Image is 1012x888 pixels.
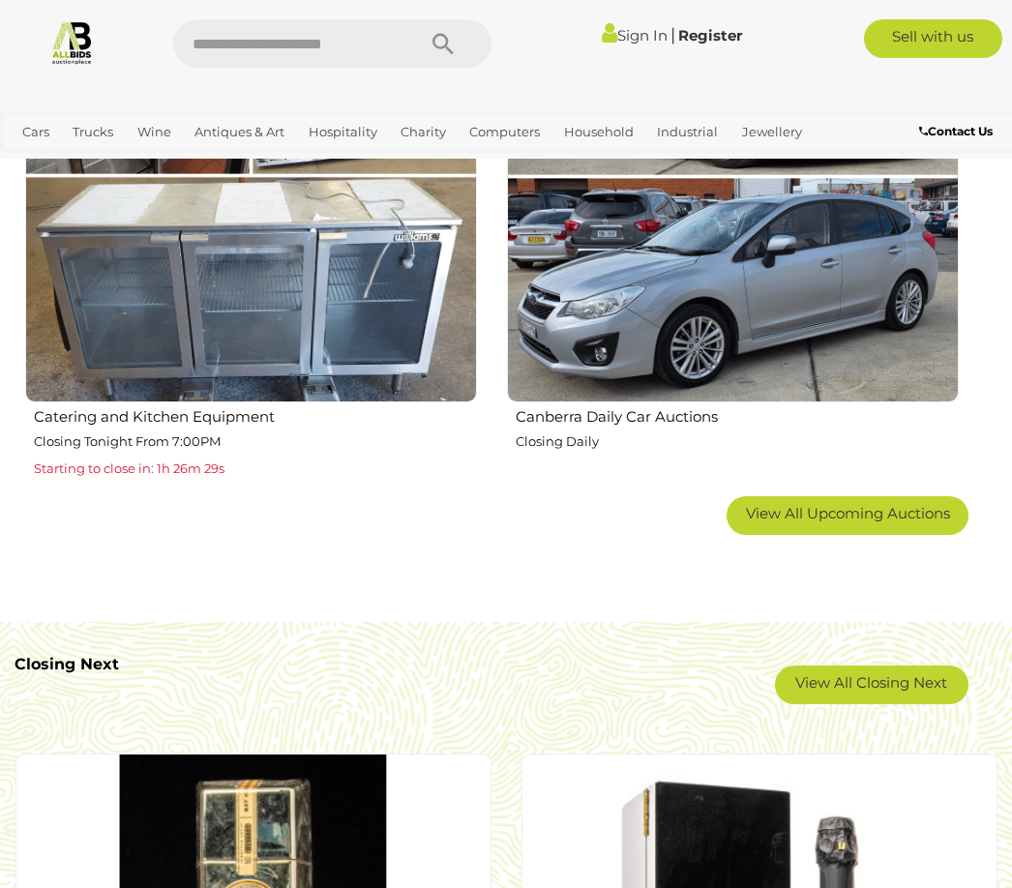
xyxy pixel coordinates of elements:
a: Sign In [602,26,668,44]
a: Jewellery [734,116,810,148]
a: Office [15,148,67,180]
a: Register [678,26,742,44]
a: Charity [393,116,454,148]
a: Wine [130,116,179,148]
a: Cars [15,116,57,148]
p: Closing Tonight From 7:00PM [34,430,477,453]
a: Industrial [649,116,726,148]
b: Contact Us [919,124,993,138]
a: Hospitality [301,116,385,148]
img: Allbids.com.au [49,19,95,65]
p: Closing Daily [516,430,959,453]
button: Search [395,19,491,68]
h2: Catering and Kitchen Equipment [34,404,477,426]
a: [GEOGRAPHIC_DATA] [138,148,291,180]
a: View All Upcoming Auctions [727,496,968,535]
a: Household [556,116,641,148]
a: Computers [461,116,548,148]
a: Trucks [65,116,121,148]
b: Closing Next [15,655,119,673]
h2: Canberra Daily Car Auctions [516,404,959,426]
a: View All Closing Next [775,666,968,704]
a: Contact Us [919,121,997,142]
span: | [670,24,675,45]
a: Antiques & Art [187,116,292,148]
a: Sports [74,148,130,180]
span: View All Upcoming Auctions [746,504,950,522]
span: Starting to close in: 1h 26m 29s [34,460,224,476]
a: Sell with us [864,19,1002,58]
